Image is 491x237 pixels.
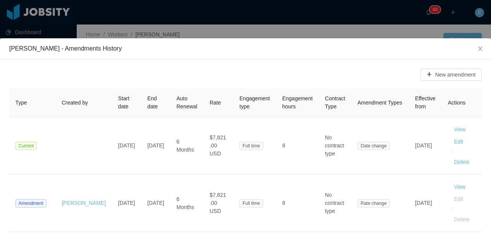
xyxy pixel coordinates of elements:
[282,95,313,110] span: Engagement hours
[170,175,203,232] td: 6 Months
[15,142,37,150] span: Current
[209,100,221,106] span: Rate
[15,199,46,208] span: Amendment
[209,192,226,214] span: $7,821.00 USD
[170,117,203,175] td: 6 Months
[448,193,470,205] button: Edit
[9,44,482,53] div: [PERSON_NAME] - Amendments History
[325,134,344,157] span: No contract type
[282,142,285,149] span: 8
[282,200,285,206] span: 8
[147,95,158,110] span: End date
[325,192,344,214] span: No contract type
[209,134,226,157] span: $7,821.00 USD
[239,199,263,208] span: Full time
[112,117,141,175] td: [DATE]
[409,117,442,175] td: [DATE]
[470,38,491,60] button: Close
[358,100,402,106] span: Amendment Types
[239,95,270,110] span: Engagement type
[239,142,263,150] span: Full time
[358,199,390,208] span: Rate change
[448,100,466,106] span: Actions
[358,142,390,150] span: Date change
[409,175,442,232] td: [DATE]
[325,95,345,110] span: Contract Type
[118,95,130,110] span: Start date
[415,95,435,110] span: Effective from
[141,175,170,232] td: [DATE]
[477,46,483,52] i: icon: close
[62,200,106,206] a: [PERSON_NAME]
[448,123,472,136] button: View
[141,117,170,175] td: [DATE]
[112,175,141,232] td: [DATE]
[448,181,472,193] button: View
[62,100,88,106] span: Created by
[15,100,27,106] span: Type
[176,95,197,110] span: Auto Renewal
[448,136,470,148] button: Edit
[420,69,482,81] button: icon: plusNew amendment
[448,156,476,168] button: Delete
